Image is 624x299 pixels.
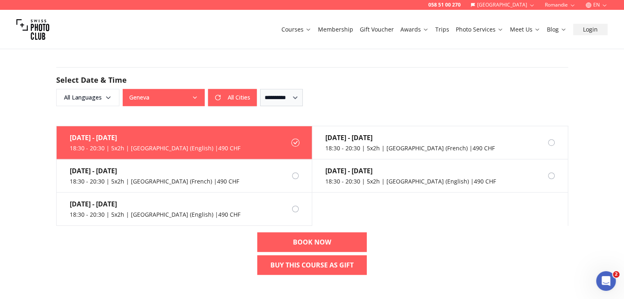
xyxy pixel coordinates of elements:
[57,90,118,105] span: All Languages
[325,133,495,143] div: [DATE] - [DATE]
[325,144,495,152] div: 18:30 - 20:30 | 5x2h | [GEOGRAPHIC_DATA] (French) | 490 CHF
[70,199,240,209] div: [DATE] - [DATE]
[596,271,616,291] iframe: Intercom live chat
[400,25,429,34] a: Awards
[547,25,567,34] a: Blog
[397,24,432,35] button: Awards
[257,232,367,252] a: BOOK NOW
[70,144,240,152] div: 18:30 - 20:30 | 5x2h | [GEOGRAPHIC_DATA] (English) | 490 CHF
[281,25,311,34] a: Courses
[456,25,503,34] a: Photo Services
[360,25,394,34] a: Gift Voucher
[270,260,354,270] b: Buy This Course As Gift
[70,166,239,176] div: [DATE] - [DATE]
[544,24,570,35] button: Blog
[123,89,205,106] button: Geneva
[70,133,240,143] div: [DATE] - [DATE]
[208,89,257,106] button: All Cities
[510,25,540,34] a: Meet Us
[318,25,353,34] a: Membership
[453,24,507,35] button: Photo Services
[325,166,496,176] div: [DATE] - [DATE]
[428,2,461,8] a: 058 51 00 270
[16,13,49,46] img: Swiss photo club
[257,255,367,275] a: Buy This Course As Gift
[278,24,315,35] button: Courses
[325,177,496,186] div: 18:30 - 20:30 | 5x2h | [GEOGRAPHIC_DATA] (English) | 490 CHF
[573,24,608,35] button: Login
[56,74,568,86] h2: Select Date & Time
[70,211,240,219] div: 18:30 - 20:30 | 5x2h | [GEOGRAPHIC_DATA] (English) | 490 CHF
[56,89,119,106] button: All Languages
[70,177,239,186] div: 18:30 - 20:30 | 5x2h | [GEOGRAPHIC_DATA] (French) | 490 CHF
[507,24,544,35] button: Meet Us
[293,237,331,247] b: BOOK NOW
[315,24,357,35] button: Membership
[357,24,397,35] button: Gift Voucher
[613,271,619,278] span: 2
[435,25,449,34] a: Trips
[432,24,453,35] button: Trips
